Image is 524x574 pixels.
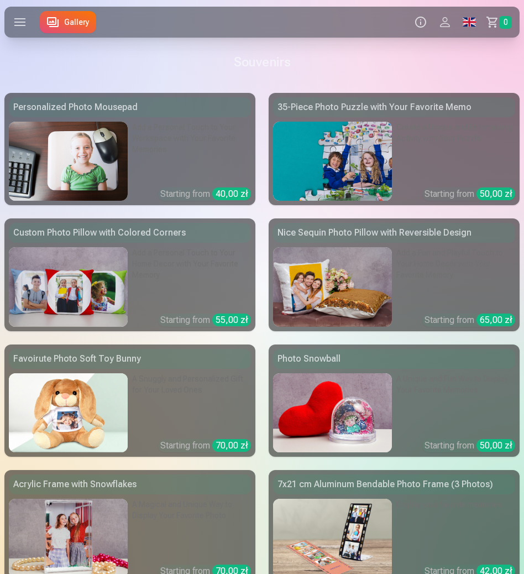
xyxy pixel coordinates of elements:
[396,373,515,415] div: A Unique and Fun Way to Display Your Favorite Memories
[4,218,255,331] a: Custom Photo Pillow with Colored CornersCustom Photo Pillow with Colored CornersAdd a Personal To...
[457,7,481,38] a: Global
[40,11,96,33] a: Gallery
[273,223,515,243] div: Nice Sequin Photo Pillow with Reversible Design
[425,187,515,201] div: Starting from
[9,474,251,494] div: Acrylic Frame with Snowflakes
[4,93,255,205] a: Personalized Photo MousepadPersonalized Photo MousepadAdd a Personal Touch to Your Workspace with...
[269,345,520,457] a: Photo SnowballPhoto SnowballA Unique and Fun Way to Display Your Favorite MemoriesStarting from 5...
[273,122,392,201] img: 35-Piece Photo Puzzle with Your Favorite Memo
[433,7,457,38] button: Profile
[160,187,251,201] div: Starting from
[132,499,251,541] div: A Magical and Unique Way to Display Your Favorite Photo
[9,97,251,117] div: Personalized Photo Mousepad
[499,16,512,29] span: 0
[273,474,515,494] div: 7x21 cm Aluminum Bendable Photo Frame (3 Photos)
[269,93,520,205] a: 35-Piece Photo Puzzle with Your Favorite Memo35-Piece Photo Puzzle with Your Favorite MemoCreate ...
[476,187,515,200] div: 50,00 zł
[408,7,433,38] button: Info
[9,223,251,243] div: Custom Photo Pillow with Colored Corners
[9,373,128,452] img: Favoirute Photo Soft Toy Bunny
[396,122,515,164] div: Create a Unique and Entertaining Activity with Your Puzzle
[212,439,251,452] div: 70,00 zł
[396,247,515,295] div: Add a Fun and Playful Touch to Your Home Decor with Your Favorite Memory
[9,247,128,326] img: Custom Photo Pillow with Colored Corners
[269,218,520,331] a: Nice Sequin Photo Pillow with Reversible DesignNice Sequin Photo Pillow with Reversible DesignAdd...
[273,247,392,326] img: Nice Sequin Photo Pillow with Reversible Design
[476,439,515,452] div: 50,00 zł
[273,373,392,452] img: Photo Snowball
[273,349,515,369] div: Photo Snowball
[425,314,515,327] div: Starting from
[212,314,251,326] div: 55,00 zł
[4,345,255,457] a: Favoirute Photo Soft Toy BunnyFavoirute Photo Soft Toy BunnyA Snuggly and Personalized Gift for Y...
[160,314,251,327] div: Starting from
[212,187,251,200] div: 40,00 zł
[132,247,251,295] div: Add a Personal Touch to Your Home Decor with Your Favorite Memory
[132,373,251,415] div: A Snuggly and Personalized Gift for Your Loved Ones
[273,97,515,117] div: 35-Piece Photo Puzzle with Your Favorite Memo
[481,7,520,38] a: Сart0
[396,499,515,535] div: Display your favorite memories
[132,122,251,169] div: Add a Personal Touch to Your Workspace with Your Favorite Memories
[13,53,511,71] h1: Souvenirs
[9,122,128,201] img: Personalized Photo Mousepad
[9,349,251,369] div: Favoirute Photo Soft Toy Bunny
[425,439,515,452] div: Starting from
[160,439,251,452] div: Starting from
[476,314,515,326] div: 65,00 zł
